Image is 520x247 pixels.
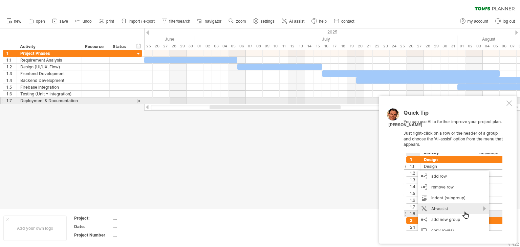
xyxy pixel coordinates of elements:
div: Wednesday, 25 June 2025 [144,43,153,50]
a: settings [252,17,277,26]
span: help [319,19,327,24]
div: Friday, 1 August 2025 [457,43,466,50]
div: Frontend Development [20,70,78,77]
div: Monday, 30 June 2025 [187,43,195,50]
div: Monday, 4 August 2025 [483,43,491,50]
div: Add your own logo [3,216,67,241]
span: zoom [236,19,246,24]
div: scroll to activity [135,97,142,105]
div: Monday, 14 July 2025 [305,43,313,50]
div: Testing (Unit + Integration) [20,91,78,97]
div: Saturday, 5 July 2025 [229,43,237,50]
span: AI assist [289,19,304,24]
div: Sunday, 6 July 2025 [237,43,246,50]
div: Project Number [74,232,111,238]
div: Friday, 4 July 2025 [220,43,229,50]
div: You can use AI to further improve your project plan. Just right-click on a row or the header of a... [404,110,505,231]
a: filter/search [160,17,192,26]
div: Resource [85,43,106,50]
a: undo [73,17,94,26]
a: log out [494,17,517,26]
div: Wednesday, 6 August 2025 [500,43,508,50]
div: Friday, 18 July 2025 [339,43,347,50]
div: Saturday, 26 July 2025 [407,43,415,50]
div: Thursday, 24 July 2025 [390,43,398,50]
div: Saturday, 2 August 2025 [466,43,474,50]
div: v 422 [508,242,519,247]
div: 1.3 [6,70,17,77]
div: 1.4 [6,77,17,84]
div: Tuesday, 8 July 2025 [254,43,263,50]
div: Wednesday, 16 July 2025 [322,43,330,50]
div: July 2025 [195,36,457,43]
a: import / export [120,17,157,26]
div: Tuesday, 22 July 2025 [373,43,381,50]
a: AI assist [280,17,306,26]
div: Wednesday, 2 July 2025 [203,43,212,50]
div: Status [113,43,128,50]
span: contact [341,19,354,24]
div: Monday, 7 July 2025 [246,43,254,50]
div: .... [113,215,170,221]
div: 1.7 [6,97,17,104]
div: Friday, 11 July 2025 [280,43,288,50]
div: 1.5 [6,84,17,90]
div: Thursday, 7 August 2025 [508,43,517,50]
a: new [5,17,23,26]
span: log out [503,19,515,24]
a: print [97,17,116,26]
div: Tuesday, 1 July 2025 [195,43,203,50]
div: 1 [6,50,17,57]
a: my account [458,17,490,26]
span: my account [468,19,488,24]
div: .... [113,232,170,238]
div: Tuesday, 5 August 2025 [491,43,500,50]
div: Monday, 28 July 2025 [424,43,432,50]
div: Activity [20,43,78,50]
div: Sunday, 27 July 2025 [415,43,424,50]
div: Saturday, 19 July 2025 [347,43,356,50]
div: Date: [74,224,111,229]
div: Thursday, 31 July 2025 [449,43,457,50]
div: Friday, 27 June 2025 [161,43,170,50]
a: zoom [227,17,248,26]
div: 1.6 [6,91,17,97]
div: Thursday, 3 July 2025 [212,43,220,50]
a: contact [332,17,356,26]
div: Wednesday, 9 July 2025 [263,43,271,50]
div: Saturday, 12 July 2025 [288,43,297,50]
div: 1.2 [6,64,17,70]
div: .... [113,224,170,229]
div: Friday, 25 July 2025 [398,43,407,50]
div: Wednesday, 30 July 2025 [440,43,449,50]
span: filter/search [169,19,190,24]
div: Backend Development [20,77,78,84]
div: 1.1 [6,57,17,63]
div: Sunday, 13 July 2025 [297,43,305,50]
a: open [27,17,47,26]
span: open [36,19,45,24]
div: Wednesday, 23 July 2025 [381,43,390,50]
div: Thursday, 26 June 2025 [153,43,161,50]
div: Thursday, 17 July 2025 [330,43,339,50]
div: Quick Tip [404,110,505,119]
div: Thursday, 10 July 2025 [271,43,280,50]
span: import / export [129,19,155,24]
div: Sunday, 3 August 2025 [474,43,483,50]
div: Requirement Analysis [20,57,78,63]
div: Project Phases [20,50,78,57]
span: navigator [205,19,221,24]
span: save [60,19,68,24]
a: help [310,17,329,26]
div: Deployment & Documentation [20,97,78,104]
span: undo [83,19,92,24]
div: Monday, 21 July 2025 [364,43,373,50]
span: settings [261,19,275,24]
a: navigator [196,17,223,26]
div: Design (UI/UX, Flow) [20,64,78,70]
div: Saturday, 28 June 2025 [170,43,178,50]
span: new [14,19,21,24]
div: Sunday, 29 June 2025 [178,43,187,50]
div: Sunday, 20 July 2025 [356,43,364,50]
div: [PERSON_NAME] [388,122,422,128]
